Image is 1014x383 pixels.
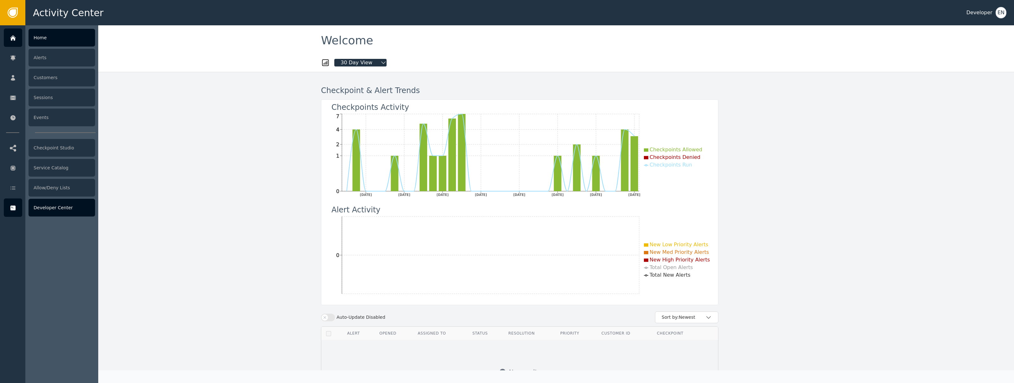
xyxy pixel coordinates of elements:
[29,199,95,217] div: Developer Center
[437,193,449,197] tspan: [DATE]
[29,139,95,157] div: Checkpoint Studio
[413,327,468,340] th: Assigned To
[4,108,95,127] a: Events
[650,272,690,278] span: Total New Alerts
[650,154,700,160] span: Checkpoints Denied
[650,162,692,168] span: Checkpoints Run
[513,193,525,197] tspan: [DATE]
[552,193,564,197] tspan: [DATE]
[336,127,339,133] tspan: 4
[321,35,718,49] div: Welcome
[4,179,95,197] a: Allow/Deny Lists
[966,9,992,16] div: Developer
[4,88,95,107] a: Sessions
[336,153,339,159] tspan: 1
[336,188,339,194] tspan: 0
[4,198,95,217] a: Developer Center
[650,264,693,270] span: Total Open Alerts
[468,327,504,340] th: Status
[4,28,95,47] a: Home
[996,7,1006,18] button: EN
[628,193,640,197] tspan: [DATE]
[662,314,705,321] div: Sort by: Newest
[29,109,95,126] div: Events
[655,311,718,323] button: Sort by:Newest
[321,85,420,96] div: Checkpoint & Alert Trends
[4,159,95,177] a: Service Catalog
[29,159,95,177] div: Service Catalog
[331,102,409,113] div: Checkpoints Activity
[330,59,391,66] button: 30 Day View
[475,193,487,197] tspan: [DATE]
[4,139,95,157] a: Checkpoint Studio
[29,49,95,66] div: Alerts
[590,193,602,197] tspan: [DATE]
[360,193,372,197] tspan: [DATE]
[509,367,541,377] div: No results
[4,48,95,67] a: Alerts
[650,257,710,263] span: New High Priority Alerts
[336,141,339,148] tspan: 2
[29,29,95,47] div: Home
[336,113,339,119] tspan: 7
[29,179,95,197] div: Allow/Deny Lists
[650,249,709,255] span: New Med Priority Alerts
[337,314,385,321] label: Auto-Update Disabled
[555,327,597,340] th: Priority
[597,327,652,340] th: Customer ID
[29,89,95,106] div: Sessions
[343,327,375,340] th: Alert
[652,327,704,340] th: Checkpoint
[336,252,339,258] tspan: 0
[334,59,379,66] span: 30 Day View
[33,6,104,20] span: Activity Center
[650,147,702,153] span: Checkpoints Allowed
[398,193,410,197] tspan: [DATE]
[504,327,555,340] th: Resolution
[4,68,95,87] a: Customers
[375,327,413,340] th: Opened
[331,204,381,216] div: Alert Activity
[29,69,95,86] div: Customers
[650,242,708,248] span: New Low Priority Alerts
